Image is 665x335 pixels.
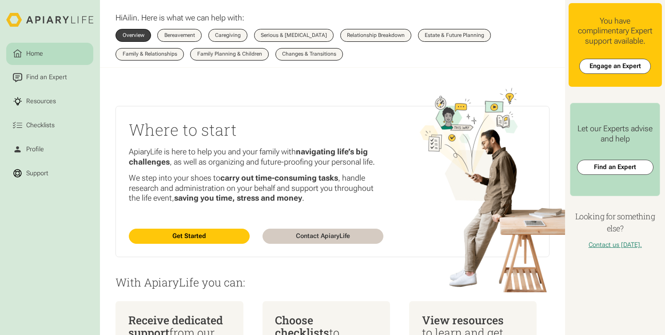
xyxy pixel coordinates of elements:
[6,90,93,113] a: Resources
[275,48,343,61] a: Changes & Transitions
[197,52,262,57] div: Family Planning & Children
[129,229,250,244] a: Get Started
[123,52,177,57] div: Family & Relationships
[115,48,184,61] a: Family & Relationships
[208,29,248,41] a: Caregiving
[263,229,383,244] a: Contact ApiaryLife
[577,160,653,175] a: Find an Expert
[6,43,93,65] a: Home
[129,119,383,140] h2: Where to start
[174,193,302,202] strong: saving you time, stress and money
[6,138,93,161] a: Profile
[25,97,58,106] div: Resources
[347,33,405,38] div: Relationship Breakdown
[129,173,383,203] p: We step into your shoes to , handle research and administration on your behalf and support you th...
[25,121,56,130] div: Checklists
[190,48,269,61] a: Family Planning & Children
[6,114,93,137] a: Checklists
[115,276,549,289] p: With ApiaryLife you can:
[569,210,662,234] h4: Looking for something else?
[261,33,327,38] div: Serious & [MEDICAL_DATA]
[215,33,241,38] div: Caregiving
[589,241,642,249] a: Contact us [DATE].
[425,33,484,38] div: Estate & Future Planning
[577,124,653,144] div: Let our Experts advise and help
[25,49,45,59] div: Home
[115,13,244,23] p: Hi . Here is what we can help with:
[157,29,202,41] a: Bereavement
[254,29,334,41] a: Serious & [MEDICAL_DATA]
[418,29,491,41] a: Estate & Future Planning
[340,29,412,41] a: Relationship Breakdown
[129,147,368,166] strong: navigating life’s big challenges
[220,173,338,182] strong: carry out time-consuming tasks
[575,16,656,46] div: You have complimentary Expert support available.
[164,33,195,38] div: Bereavement
[25,73,69,83] div: Find an Expert
[123,13,137,22] span: Ailin
[579,59,651,74] a: Engage an Expert
[282,52,336,57] div: Changes & Transitions
[115,29,151,41] a: Overview
[6,162,93,184] a: Support
[6,66,93,89] a: Find an Expert
[25,169,50,178] div: Support
[25,145,46,154] div: Profile
[422,313,504,327] span: View resources
[129,147,383,167] p: ApiaryLife is here to help you and your family with , as well as organizing and future-proofing y...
